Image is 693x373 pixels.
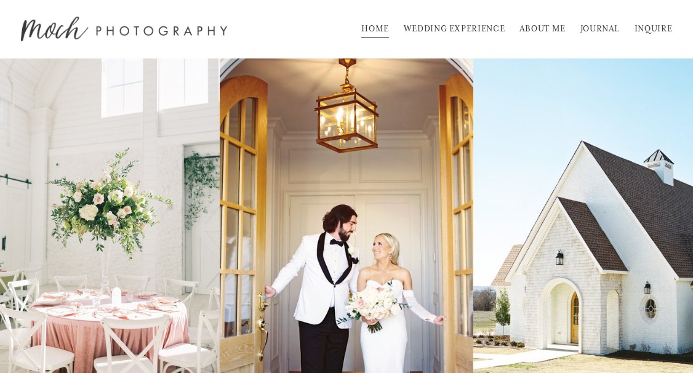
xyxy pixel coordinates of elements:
img: Moch Snyder Photography | Destination Wedding &amp; Lifestyle Film Photographer [21,17,227,41]
a: INQUIRE [635,19,672,39]
a: ABOUT ME [519,19,566,39]
a: JOURNAL [580,19,620,39]
a: HOME [361,19,389,39]
a: WEDDING EXPERIENCE [404,19,505,39]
